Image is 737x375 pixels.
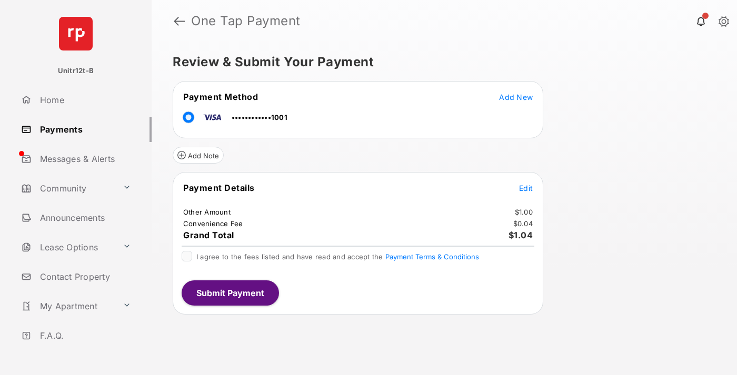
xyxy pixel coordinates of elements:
[17,293,118,319] a: My Apartment
[183,207,231,217] td: Other Amount
[182,280,279,306] button: Submit Payment
[17,235,118,260] a: Lease Options
[513,219,533,228] td: $0.04
[17,117,152,142] a: Payments
[59,17,93,50] img: svg+xml;base64,PHN2ZyB4bWxucz0iaHR0cDovL3d3dy53My5vcmcvMjAwMC9zdmciIHdpZHRoPSI2NCIgaGVpZ2h0PSI2NC...
[17,146,152,171] a: Messages & Alerts
[183,230,234,240] span: Grand Total
[519,183,533,193] button: Edit
[196,252,479,261] span: I agree to the fees listed and have read and accept the
[17,205,152,230] a: Announcements
[519,184,533,192] span: Edit
[17,87,152,113] a: Home
[17,323,152,348] a: F.A.Q.
[232,113,287,121] span: ••••••••••••1001
[183,92,258,102] span: Payment Method
[191,15,301,27] strong: One Tap Payment
[17,176,118,201] a: Community
[509,230,533,240] span: $1.04
[173,147,224,164] button: Add Note
[183,183,255,193] span: Payment Details
[385,252,479,261] button: I agree to the fees listed and have read and accept the
[17,264,152,289] a: Contact Property
[58,66,94,76] p: Unitr12t-B
[514,207,533,217] td: $1.00
[499,92,533,102] button: Add New
[173,56,708,68] h5: Review & Submit Your Payment
[183,219,244,228] td: Convenience Fee
[499,93,533,102] span: Add New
